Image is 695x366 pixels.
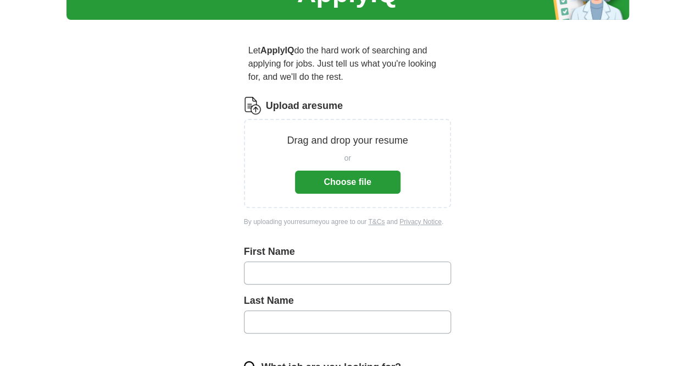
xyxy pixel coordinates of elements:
img: CV Icon [244,97,262,114]
label: First Name [244,244,452,259]
a: Privacy Notice [399,218,442,226]
p: Let do the hard work of searching and applying for jobs. Just tell us what you're looking for, an... [244,40,452,88]
p: Drag and drop your resume [287,133,408,148]
label: Upload a resume [266,99,343,113]
button: Choose file [295,171,401,194]
label: Last Name [244,293,452,308]
strong: ApplyIQ [260,46,294,55]
a: T&Cs [368,218,385,226]
span: or [344,152,351,164]
div: By uploading your resume you agree to our and . [244,217,452,227]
